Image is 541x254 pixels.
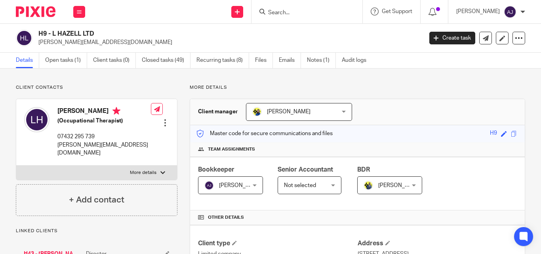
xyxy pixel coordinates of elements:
a: Open tasks (1) [45,53,87,68]
h3: Client manager [198,108,238,116]
img: Dennis-Starbridge.jpg [364,181,373,190]
img: svg%3E [16,30,32,46]
h4: Address [358,239,517,248]
p: More details [130,170,156,176]
p: Client contacts [16,84,177,91]
div: H9 [490,129,497,138]
span: [PERSON_NAME] [378,183,422,188]
img: svg%3E [24,107,50,132]
span: Other details [208,214,244,221]
img: svg%3E [204,181,214,190]
a: Details [16,53,39,68]
h4: Client type [198,239,357,248]
a: Notes (1) [307,53,336,68]
a: Audit logs [342,53,372,68]
img: Bobo-Starbridge%201.jpg [252,107,262,116]
p: Master code for secure communications and files [196,130,333,138]
h4: + Add contact [69,194,124,206]
i: Primary [112,107,120,115]
input: Search [267,10,339,17]
span: Senior Accountant [278,166,333,173]
span: [PERSON_NAME] [267,109,311,115]
span: Get Support [382,9,412,14]
span: Team assignments [208,146,255,153]
a: Create task [429,32,475,44]
span: BDR [357,166,370,173]
p: More details [190,84,525,91]
p: Linked clients [16,228,177,234]
a: Client tasks (0) [93,53,136,68]
span: [PERSON_NAME] [219,183,263,188]
img: svg%3E [504,6,516,18]
p: 07432 295 739 [57,133,151,141]
span: Bookkeeper [198,166,234,173]
p: [PERSON_NAME][EMAIL_ADDRESS][DOMAIN_NAME] [57,141,151,157]
p: [PERSON_NAME] [456,8,500,15]
a: Emails [279,53,301,68]
h4: [PERSON_NAME] [57,107,151,117]
a: Closed tasks (49) [142,53,190,68]
img: Pixie [16,6,55,17]
span: Not selected [284,183,316,188]
p: [PERSON_NAME][EMAIL_ADDRESS][DOMAIN_NAME] [38,38,417,46]
h2: H9 - L HAZELL LTD [38,30,342,38]
a: Recurring tasks (8) [196,53,249,68]
a: Files [255,53,273,68]
h5: (Occupational Therapist) [57,117,151,125]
